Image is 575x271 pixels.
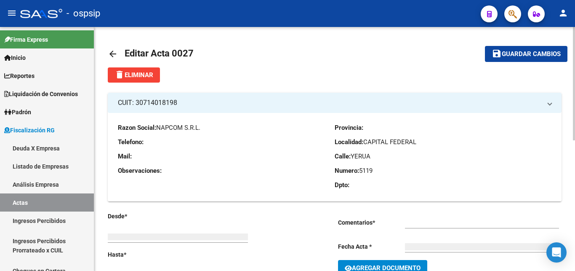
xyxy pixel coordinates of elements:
[338,218,405,227] p: Comentarios
[7,8,17,18] mat-icon: menu
[4,71,35,80] span: Reportes
[4,53,26,62] span: Inicio
[485,46,567,62] button: Guardar cambios
[4,35,48,44] span: Firma Express
[156,124,200,131] span: NAPCOM S.R.L.
[118,98,541,107] mat-panel-title: CUIT: 30714018198
[108,67,160,83] button: Eliminar
[118,152,335,161] p: Mail:
[335,137,551,147] p: Localidad:
[546,242,567,263] div: Open Intercom Messenger
[114,70,125,80] mat-icon: delete
[335,166,551,175] p: Numero:
[335,123,551,132] p: Provincia:
[363,138,416,146] span: CAPITAL FEDERAL
[114,71,153,79] span: Eliminar
[335,180,551,190] p: Dpto:
[118,166,335,175] p: Observaciones:
[338,242,405,251] p: Fecha Acta *
[558,8,568,18] mat-icon: person
[118,137,335,147] p: Telefono:
[125,48,194,59] span: Editar Acta 0027
[359,167,373,174] span: 5119
[4,107,31,117] span: Padrón
[502,51,561,58] span: Guardar cambios
[335,152,551,161] p: Calle:
[108,93,562,113] mat-expansion-panel-header: CUIT: 30714018198
[108,49,118,59] mat-icon: arrow_back
[67,4,100,23] span: - ospsip
[118,123,335,132] p: Razon Social:
[108,250,171,259] p: Hasta
[108,113,562,201] div: CUIT: 30714018198
[108,212,171,221] p: Desde
[492,48,502,59] mat-icon: save
[4,126,55,135] span: Fiscalización RG
[351,153,370,160] span: YERUA
[4,89,78,99] span: Liquidación de Convenios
